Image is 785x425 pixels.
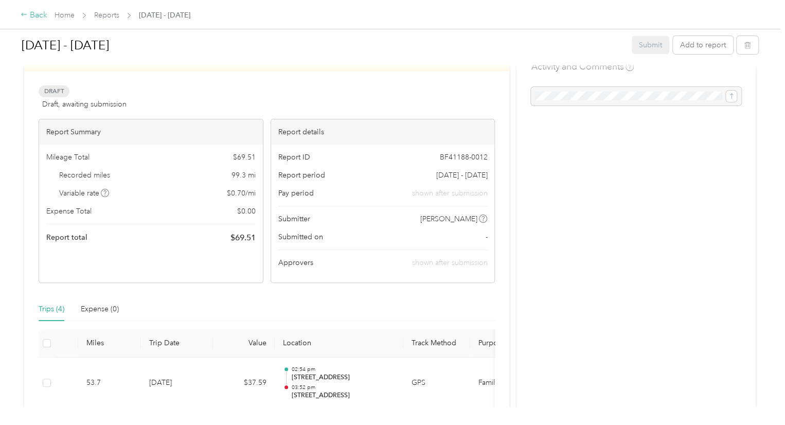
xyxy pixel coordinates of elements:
span: Mileage Total [46,152,90,163]
td: Family Care Network [470,358,547,409]
span: Draft, awaiting submission [42,99,127,110]
span: 99.3 mi [231,170,256,181]
th: Track Method [403,329,470,358]
p: [STREET_ADDRESS] [291,373,395,382]
span: Report period [278,170,325,181]
span: Recorded miles [59,170,110,181]
span: $ 69.51 [230,232,256,244]
span: Draft [39,85,69,97]
h1: Aug 18 - 31, 2025 [22,33,625,58]
div: Expense (0) [81,304,119,315]
span: shown after submission [412,258,487,267]
span: Submitter [278,214,310,224]
th: Location [275,329,403,358]
button: Add to report [673,36,733,54]
span: Report total [46,232,87,243]
td: $37.59 [213,358,275,409]
span: $ 69.51 [233,152,256,163]
span: Submitted on [278,232,323,242]
span: [DATE] - [DATE] [139,10,190,21]
span: Variable rate [59,188,110,199]
td: 53.7 [78,358,141,409]
iframe: Everlance-gr Chat Button Frame [727,367,785,425]
span: shown after submission [412,188,487,199]
div: Trips (4) [39,304,64,315]
span: $ 0.70 / mi [227,188,256,199]
th: Purpose [470,329,547,358]
th: Value [213,329,275,358]
span: $ 0.00 [237,206,256,217]
span: [DATE] - [DATE] [436,170,487,181]
th: Miles [78,329,141,358]
span: [PERSON_NAME] [420,214,477,224]
a: Home [55,11,75,20]
div: Report Summary [39,119,263,145]
td: GPS [403,358,470,409]
div: Back [21,9,47,22]
p: [STREET_ADDRESS] [291,391,395,400]
span: Pay period [278,188,314,199]
a: Reports [94,11,119,20]
span: Approvers [278,257,313,268]
div: Report details [271,119,495,145]
p: 02:54 pm [291,366,395,373]
span: BF41188-0012 [439,152,487,163]
span: - [485,232,487,242]
th: Trip Date [141,329,213,358]
p: 03:52 pm [291,384,395,391]
span: Expense Total [46,206,92,217]
span: Report ID [278,152,310,163]
td: [DATE] [141,358,213,409]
